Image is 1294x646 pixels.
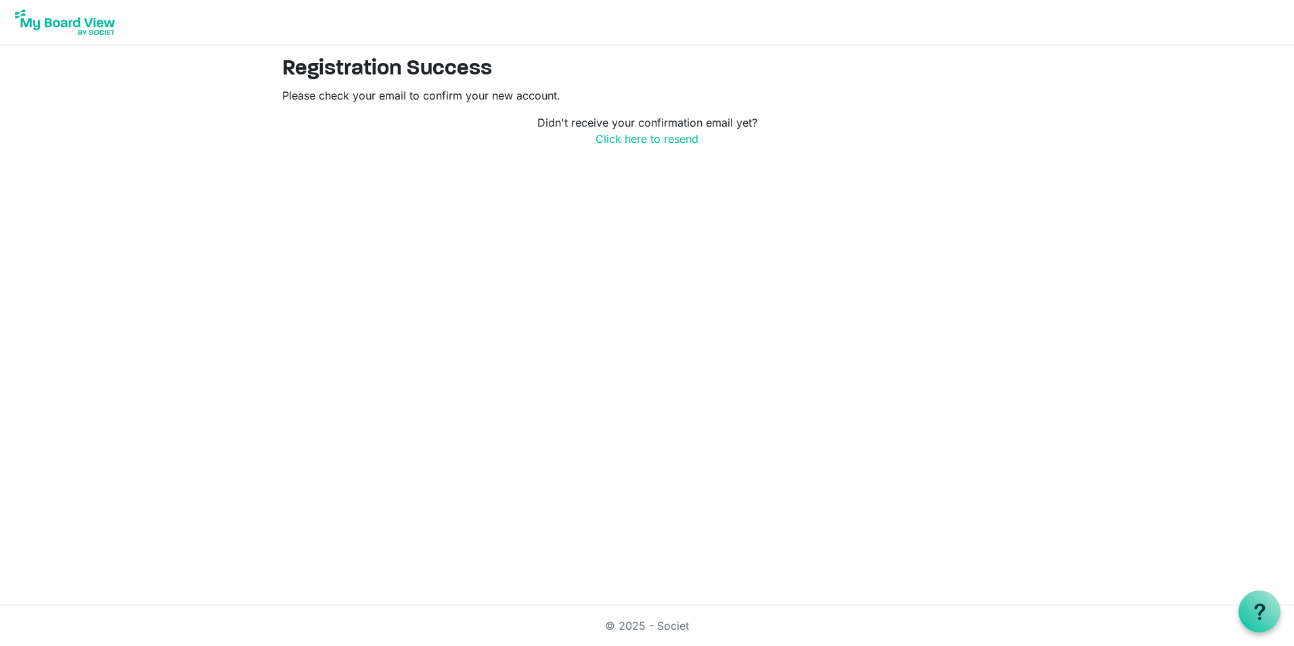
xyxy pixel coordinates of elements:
a: Click here to resend [596,132,698,146]
h2: Registration Success [282,56,1012,82]
p: Please check your email to confirm your new account. [282,87,1012,104]
a: © 2025 - Societ [605,619,689,632]
img: My Board View Logo [11,5,119,39]
p: Didn't receive your confirmation email yet? [282,114,1012,147]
